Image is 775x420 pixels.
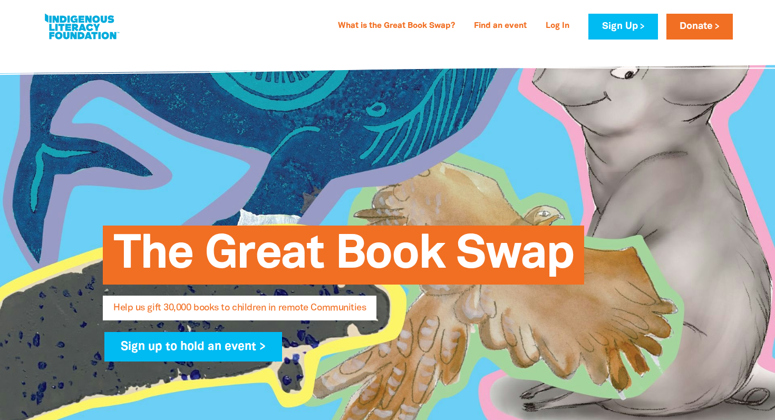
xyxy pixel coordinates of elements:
a: Donate [666,14,733,40]
a: Log In [539,18,576,35]
a: Find an event [468,18,533,35]
a: What is the Great Book Swap? [332,18,461,35]
a: Sign up to hold an event > [104,332,282,362]
a: Sign Up [588,14,657,40]
span: The Great Book Swap [113,233,574,285]
span: Help us gift 30,000 books to children in remote Communities [113,304,366,320]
